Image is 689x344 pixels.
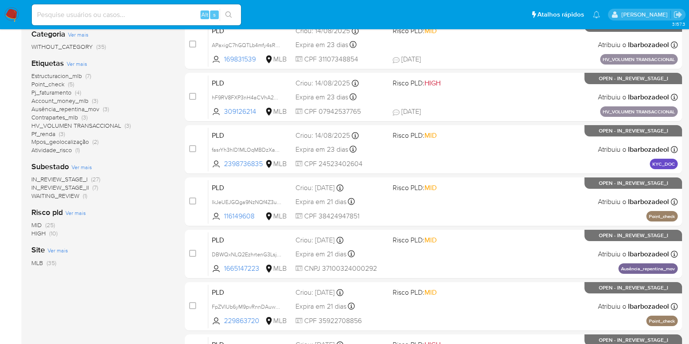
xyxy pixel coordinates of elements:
[673,10,682,19] a: Sair
[201,10,208,19] span: Alt
[621,10,670,19] p: lucas.barboza@mercadolivre.com
[32,9,241,20] input: Pesquise usuários ou casos...
[537,10,584,19] span: Atalhos rápidos
[213,10,216,19] span: s
[220,9,238,21] button: search-icon
[593,11,600,18] a: Notificações
[672,20,685,27] span: 3.157.3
